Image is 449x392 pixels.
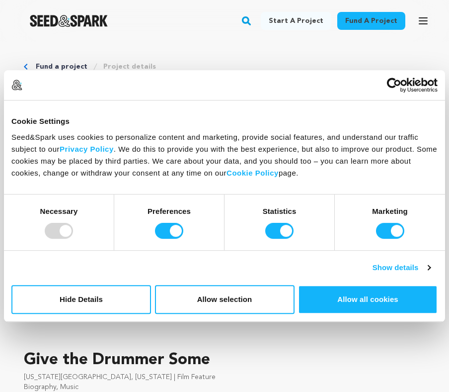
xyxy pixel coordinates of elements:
[261,12,331,30] a: Start a project
[226,169,279,177] a: Cookie Policy
[24,382,425,392] p: Biography, Music
[11,131,438,179] div: Seed&Spark uses cookies to personalize content and marketing, provide social features, and unders...
[30,15,108,27] img: Seed&Spark Logo Dark Mode
[298,285,438,314] button: Allow all cookies
[60,145,114,153] a: Privacy Policy
[373,262,430,274] a: Show details
[30,15,108,27] a: Seed&Spark Homepage
[11,80,22,91] img: logo
[351,78,438,93] a: Usercentrics Cookiebot - opens in a new window
[11,115,438,127] div: Cookie Settings
[103,62,156,72] a: Project details
[40,207,78,215] strong: Necessary
[372,207,408,215] strong: Marketing
[24,372,425,382] p: [US_STATE][GEOGRAPHIC_DATA], [US_STATE] | Film Feature
[263,207,297,215] strong: Statistics
[337,12,405,30] a: Fund a project
[24,62,425,72] div: Breadcrumb
[24,348,425,372] p: Give the Drummer Some
[155,285,295,314] button: Allow selection
[148,207,191,215] strong: Preferences
[36,62,87,72] a: Fund a project
[11,285,151,314] button: Hide Details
